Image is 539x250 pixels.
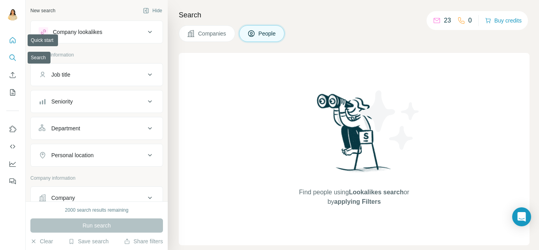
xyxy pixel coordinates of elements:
[6,85,19,100] button: My lists
[198,30,227,38] span: Companies
[179,9,530,21] h4: Search
[51,124,80,132] div: Department
[31,188,163,207] button: Company
[51,71,70,79] div: Job title
[444,16,451,25] p: 23
[30,237,53,245] button: Clear
[6,122,19,136] button: Use Surfe on LinkedIn
[6,157,19,171] button: Dashboard
[31,146,163,165] button: Personal location
[354,85,425,156] img: Surfe Illustration - Stars
[468,16,472,25] p: 0
[68,237,109,245] button: Save search
[137,5,168,17] button: Hide
[51,98,73,105] div: Seniority
[512,207,531,226] div: Open Intercom Messenger
[31,65,163,84] button: Job title
[334,198,381,205] span: applying Filters
[30,7,55,14] div: New search
[349,189,404,195] span: Lookalikes search
[258,30,277,38] span: People
[51,194,75,202] div: Company
[65,207,129,214] div: 2000 search results remaining
[124,237,163,245] button: Share filters
[6,33,19,47] button: Quick start
[6,139,19,154] button: Use Surfe API
[31,119,163,138] button: Department
[485,15,522,26] button: Buy credits
[291,188,417,207] span: Find people using or by
[30,51,163,58] p: Personal information
[30,175,163,182] p: Company information
[6,51,19,65] button: Search
[31,23,163,41] button: Company lookalikes
[313,92,395,180] img: Surfe Illustration - Woman searching with binoculars
[51,151,94,159] div: Personal location
[6,174,19,188] button: Feedback
[53,28,102,36] div: Company lookalikes
[31,92,163,111] button: Seniority
[6,8,19,21] img: Avatar
[6,68,19,82] button: Enrich CSV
